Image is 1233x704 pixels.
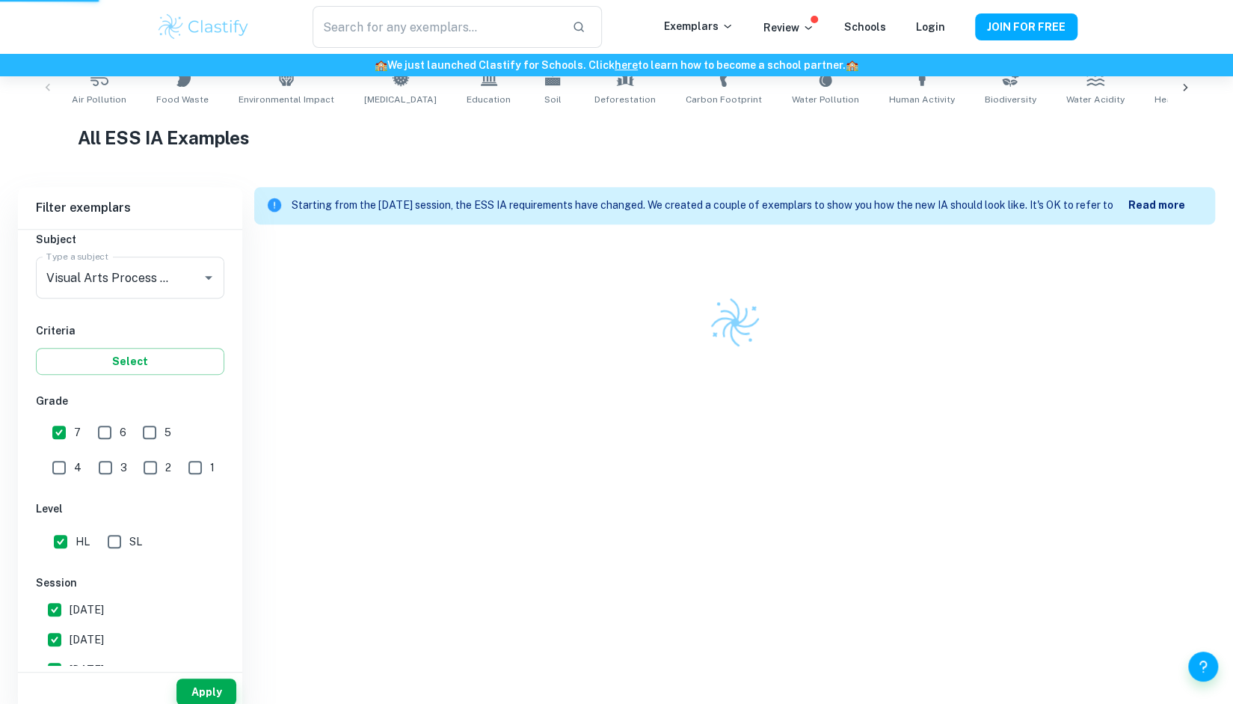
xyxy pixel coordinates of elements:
h1: All ESS IA Examples [78,124,1155,151]
span: 1 [210,459,215,476]
span: 🏫 [375,59,387,71]
img: Clastify logo [706,293,764,352]
span: [DATE] [70,661,104,678]
span: Water Pollution [792,93,859,106]
p: Exemplars [664,18,734,34]
span: 5 [164,424,171,441]
span: [DATE] [70,602,104,618]
span: 4 [74,459,82,476]
span: Soil [544,93,562,106]
h6: Criteria [36,322,224,339]
span: Water Acidity [1066,93,1125,106]
span: Education [467,93,511,106]
button: Help and Feedback [1188,652,1218,682]
h6: Level [36,501,224,517]
span: SL [129,533,142,550]
span: Heavy Metals [1154,93,1213,106]
input: Search for any exemplars... [313,6,559,48]
span: 2 [165,459,171,476]
h6: Subject [36,231,224,248]
h6: We just launched Clastify for Schools. Click to learn how to become a school partner. [3,57,1230,73]
span: Deforestation [594,93,656,106]
span: Food Waste [156,93,209,106]
span: 3 [120,459,127,476]
h6: Session [36,575,224,591]
span: Air Pollution [72,93,126,106]
span: [MEDICAL_DATA] [364,93,437,106]
button: Open [198,267,219,288]
a: here [615,59,638,71]
p: Review [763,19,814,36]
img: Clastify logo [156,12,251,42]
span: 7 [74,424,81,441]
span: 6 [120,424,126,441]
button: JOIN FOR FREE [975,13,1077,40]
span: Biodiversity [985,93,1036,106]
label: Type a subject [46,250,108,263]
button: Select [36,348,224,375]
h6: Grade [36,393,224,409]
span: 🏫 [846,59,858,71]
b: Read more [1128,199,1185,211]
span: Carbon Footprint [686,93,762,106]
a: Login [916,21,945,33]
h6: Filter exemplars [18,187,242,229]
a: Schools [844,21,886,33]
p: Starting from the [DATE] session, the ESS IA requirements have changed. We created a couple of ex... [292,198,1128,214]
span: [DATE] [70,631,104,648]
span: Environmental Impact [239,93,334,106]
span: HL [76,533,90,550]
span: Human Activity [889,93,955,106]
